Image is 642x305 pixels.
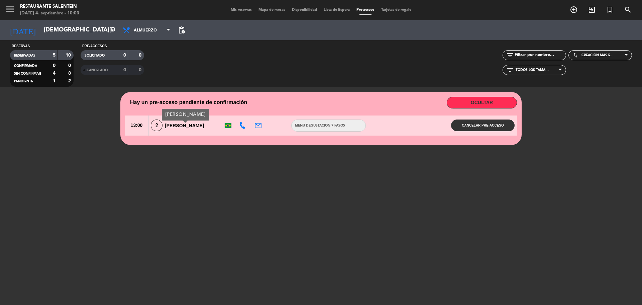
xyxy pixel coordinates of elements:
span: [PERSON_NAME] [165,123,204,128]
span: 13:00 [125,116,148,136]
strong: 0 [139,53,143,58]
strong: 0 [123,53,126,58]
span: Pendiente [14,80,33,83]
i: menu [5,4,15,14]
i: [DATE] [5,23,40,37]
strong: 0 [139,68,143,72]
strong: 10 [66,53,72,58]
i: exit_to_app [588,6,596,14]
strong: 0 [123,68,126,72]
filter-checkbox: EARLY_ACCESS_REQUESTED [81,50,144,60]
span: RESERVADAS [14,54,35,57]
span: Cancelado [87,69,108,72]
strong: 8 [68,71,72,76]
span: Hay un pre-acceso pendiente de confirmación [130,98,247,107]
span: Lista de Espera [320,8,353,12]
span: SIN CONFIRMAR [14,72,41,75]
strong: 0 [68,63,72,68]
span: 2 [151,120,163,131]
strong: 0 [53,63,56,68]
label: Reservas [12,44,30,49]
button: menu [5,4,15,16]
i: arrow_drop_down [108,26,116,34]
strong: 5 [53,53,56,58]
strong: 2 [68,79,72,83]
i: filter_list [506,51,514,59]
span: Almuerzo [134,24,166,37]
span: Solicitado [85,54,105,57]
span: pending_actions [178,26,186,34]
button: OCULTAR [447,97,517,108]
i: search [624,6,632,14]
span: MENU DEGUSTACION 7 PASOS [292,123,348,128]
strong: 1 [53,79,56,83]
input: Filtrar por nombre... [514,52,566,59]
span: Tarjetas de regalo [378,8,415,12]
div: [DATE] 4. septiembre - 10:03 [20,10,79,17]
div: [PERSON_NAME] [162,109,209,121]
span: Disponibilidad [289,8,320,12]
div: Restaurante Salentein [20,3,79,10]
i: turned_in_not [606,6,614,14]
button: Cancelar pre-acceso [451,120,515,131]
strong: 4 [53,71,56,76]
span: Mapa de mesas [255,8,289,12]
span: Pre-acceso [353,8,378,12]
span: Creación más reciente [581,53,615,57]
span: Todos los tamaños [516,68,549,72]
label: Pre-accesos [82,44,107,49]
i: add_circle_outline [570,6,578,14]
span: Mis reservas [227,8,255,12]
i: email [254,122,262,130]
span: CONFIRMADA [14,64,37,68]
